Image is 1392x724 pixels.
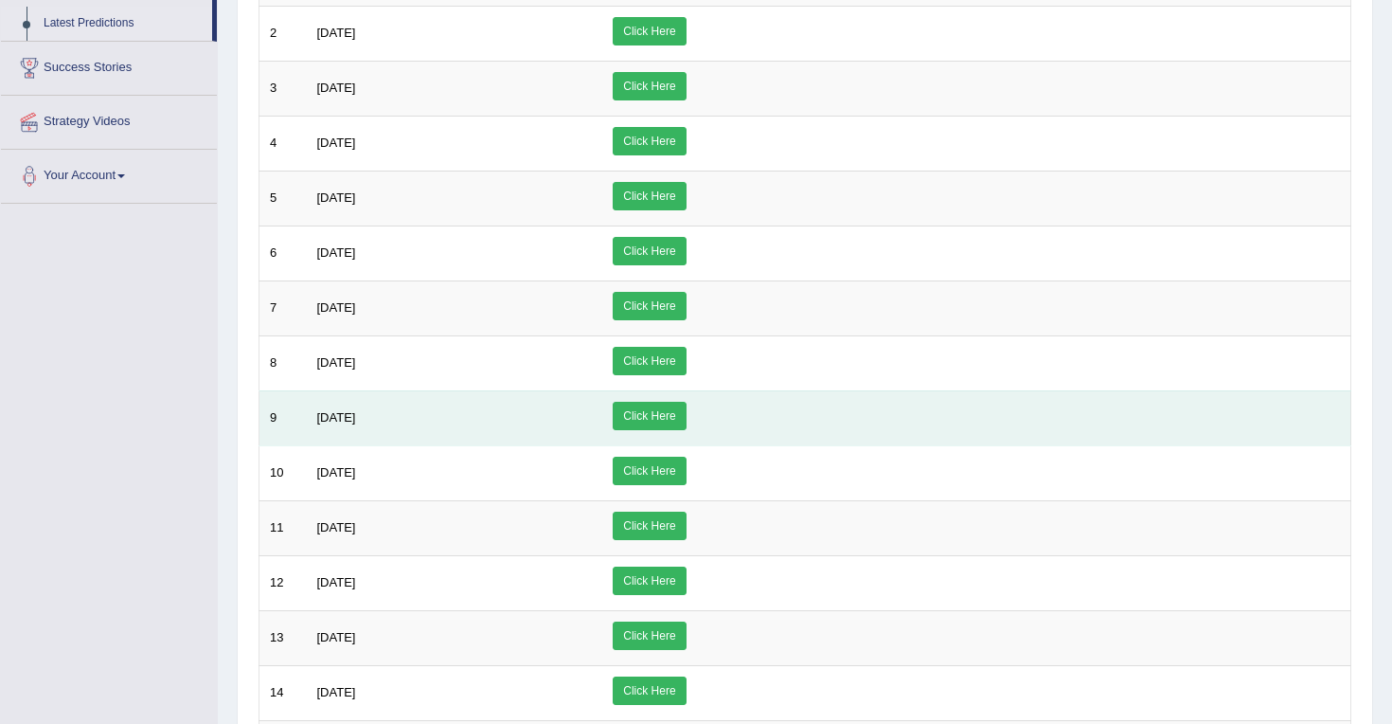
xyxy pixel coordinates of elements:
td: 11 [259,500,307,555]
span: [DATE] [317,81,356,95]
a: Click Here [613,512,686,540]
a: Click Here [613,457,686,485]
a: Success Stories [1,42,217,89]
td: 2 [259,6,307,61]
span: [DATE] [317,26,356,40]
span: [DATE] [317,575,356,589]
span: [DATE] [317,355,356,370]
a: Your Account [1,150,217,197]
td: 5 [259,171,307,226]
span: [DATE] [317,136,356,150]
td: 12 [259,555,307,610]
td: 14 [259,665,307,720]
td: 3 [259,61,307,116]
a: Click Here [613,292,686,320]
a: Latest Predictions [35,7,212,41]
span: [DATE] [317,190,356,205]
a: Click Here [613,17,686,45]
span: [DATE] [317,410,356,425]
a: Click Here [613,622,686,650]
a: Click Here [613,182,686,210]
a: Click Here [613,72,686,100]
span: [DATE] [317,685,356,699]
span: [DATE] [317,245,356,260]
span: [DATE] [317,520,356,534]
span: [DATE] [317,630,356,644]
a: Click Here [613,347,686,375]
a: Click Here [613,567,686,595]
td: 9 [259,390,307,445]
a: Click Here [613,677,686,705]
span: [DATE] [317,300,356,315]
td: 6 [259,226,307,281]
a: Strategy Videos [1,96,217,143]
a: Click Here [613,402,686,430]
a: Click Here [613,237,686,265]
td: 7 [259,281,307,335]
td: 13 [259,610,307,665]
a: Click Here [613,127,686,155]
td: 4 [259,116,307,171]
span: [DATE] [317,465,356,480]
td: 8 [259,335,307,390]
td: 10 [259,445,307,500]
